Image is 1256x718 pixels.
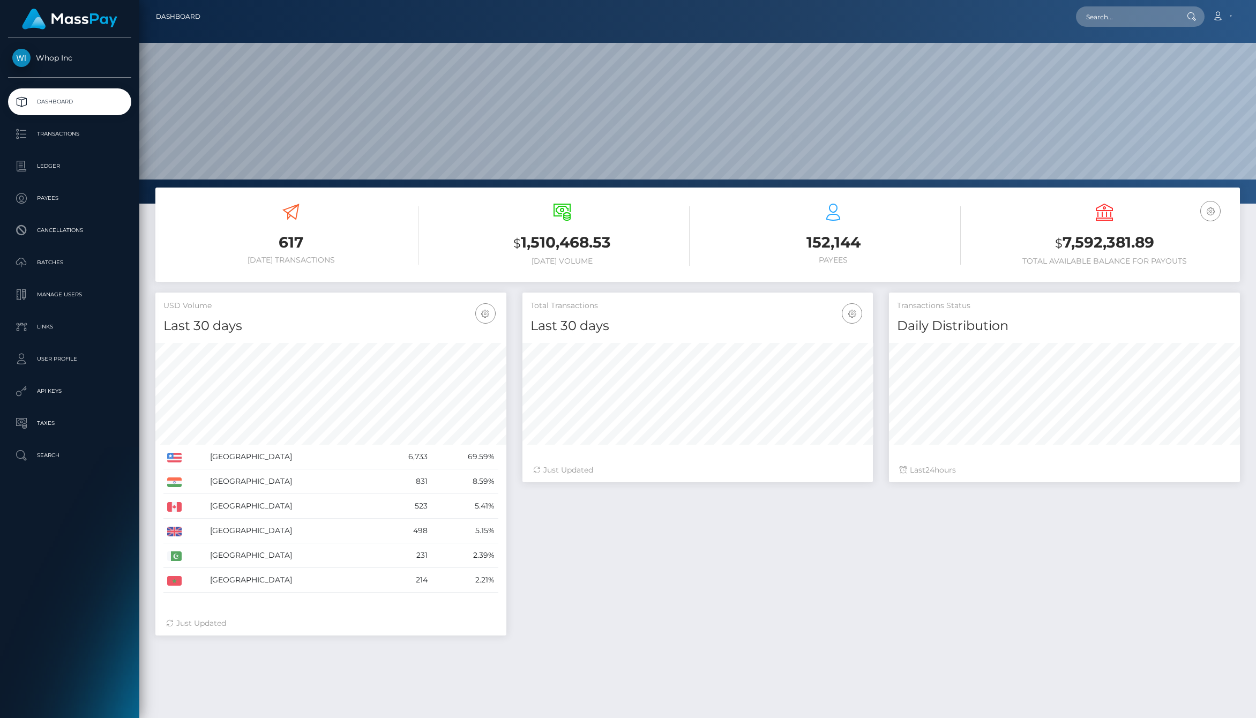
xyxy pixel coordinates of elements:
[167,551,182,561] img: PK.png
[8,281,131,308] a: Manage Users
[12,49,31,67] img: Whop Inc
[530,301,865,311] h5: Total Transactions
[1055,236,1063,251] small: $
[897,317,1232,335] h4: Daily Distribution
[167,527,182,536] img: GB.png
[431,494,498,519] td: 5.41%
[206,543,380,568] td: [GEOGRAPHIC_DATA]
[12,383,127,399] p: API Keys
[163,301,498,311] h5: USD Volume
[166,618,496,629] div: Just Updated
[8,249,131,276] a: Batches
[22,9,117,29] img: MassPay Logo
[431,445,498,469] td: 69.59%
[12,126,127,142] p: Transactions
[977,257,1232,266] h6: Total Available Balance for Payouts
[12,94,127,110] p: Dashboard
[379,543,431,568] td: 231
[167,477,182,487] img: IN.png
[513,236,521,251] small: $
[167,502,182,512] img: CA.png
[379,469,431,494] td: 831
[379,519,431,543] td: 498
[530,317,865,335] h4: Last 30 days
[1076,6,1177,27] input: Search...
[206,469,380,494] td: [GEOGRAPHIC_DATA]
[163,232,418,253] h3: 617
[431,469,498,494] td: 8.59%
[435,232,690,254] h3: 1,510,468.53
[431,519,498,543] td: 5.15%
[431,543,498,568] td: 2.39%
[897,301,1232,311] h5: Transactions Status
[925,465,934,475] span: 24
[206,445,380,469] td: [GEOGRAPHIC_DATA]
[435,257,690,266] h6: [DATE] Volume
[163,317,498,335] h4: Last 30 days
[156,5,200,28] a: Dashboard
[12,319,127,335] p: Links
[206,568,380,593] td: [GEOGRAPHIC_DATA]
[8,378,131,405] a: API Keys
[163,256,418,265] h6: [DATE] Transactions
[900,465,1229,476] div: Last hours
[8,88,131,115] a: Dashboard
[8,153,131,179] a: Ledger
[12,287,127,303] p: Manage Users
[8,185,131,212] a: Payees
[12,415,127,431] p: Taxes
[379,494,431,519] td: 523
[8,53,131,63] span: Whop Inc
[8,121,131,147] a: Transactions
[12,447,127,463] p: Search
[706,232,961,253] h3: 152,144
[12,190,127,206] p: Payees
[12,351,127,367] p: User Profile
[431,568,498,593] td: 2.21%
[8,346,131,372] a: User Profile
[12,222,127,238] p: Cancellations
[379,568,431,593] td: 214
[8,410,131,437] a: Taxes
[706,256,961,265] h6: Payees
[167,576,182,586] img: MA.png
[167,453,182,462] img: US.png
[206,494,380,519] td: [GEOGRAPHIC_DATA]
[8,442,131,469] a: Search
[12,255,127,271] p: Batches
[533,465,863,476] div: Just Updated
[977,232,1232,254] h3: 7,592,381.89
[379,445,431,469] td: 6,733
[12,158,127,174] p: Ledger
[206,519,380,543] td: [GEOGRAPHIC_DATA]
[8,313,131,340] a: Links
[8,217,131,244] a: Cancellations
